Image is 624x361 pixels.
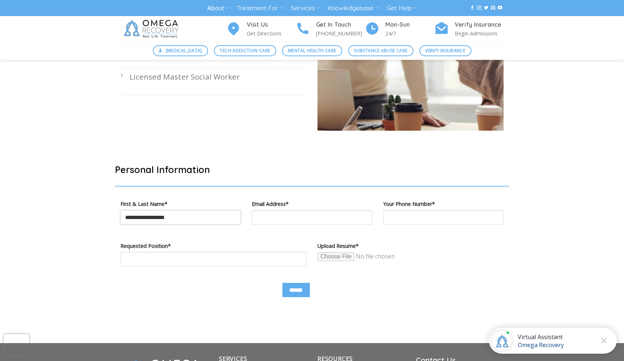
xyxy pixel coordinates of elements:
[434,20,504,38] a: Verify Insurance Begin Admissions
[491,5,495,11] a: Send us an email
[130,71,307,83] p: Licensed Master Social Worker
[226,20,296,38] a: Visit Us Get Directions
[252,200,372,208] label: Email Address*
[317,242,504,250] label: Upload Resume*
[282,45,342,56] a: Mental Health Care
[207,1,229,15] a: About
[425,47,465,54] span: Verify Insurance
[220,47,270,54] span: Tech Addiction Care
[316,29,365,38] p: [PHONE_NUMBER]
[484,5,488,11] a: Follow on Twitter
[115,164,509,176] h2: Personal Information
[354,47,407,54] span: Substance Abuse Care
[383,200,504,208] label: Your Phone Number*
[316,20,365,30] h4: Get In Touch
[455,20,504,30] h4: Verify Insurance
[385,20,434,30] h4: Mon-Sun
[291,1,320,15] a: Services
[120,200,241,208] label: First & Last Name*
[470,5,474,11] a: Follow on Facebook
[288,47,336,54] span: Mental Health Care
[386,1,417,15] a: Get Help
[120,242,307,250] label: Requested Position*
[328,1,378,15] a: Knowledgebase
[120,16,184,42] img: Omega Recovery
[348,45,413,56] a: Substance Abuse Care
[247,29,296,38] p: Get Directions
[247,20,296,30] h4: Visit Us
[455,29,504,38] p: Begin Admissions
[477,5,481,11] a: Follow on Instagram
[153,45,208,56] a: [MEDICAL_DATA]
[214,45,276,56] a: Tech Addiction Care
[385,29,434,38] p: 24/7
[498,5,502,11] a: Follow on YouTube
[419,45,471,56] a: Verify Insurance
[120,164,504,314] form: Contact form
[296,20,365,38] a: Get In Touch [PHONE_NUMBER]
[4,334,29,356] iframe: reCAPTCHA
[237,1,282,15] a: Treatment For
[166,47,202,54] span: [MEDICAL_DATA]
